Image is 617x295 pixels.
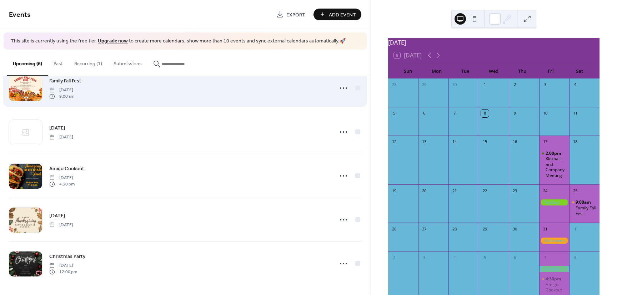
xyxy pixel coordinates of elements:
[49,212,65,220] a: [DATE]
[481,138,489,146] div: 15
[537,64,565,78] div: Fri
[422,64,451,78] div: Mon
[451,138,458,146] div: 14
[481,254,489,261] div: 5
[546,276,562,282] span: 4:30pm
[49,222,73,228] span: [DATE]
[9,8,31,22] span: Events
[481,187,489,195] div: 22
[49,77,81,85] a: Family Fall Fest
[546,151,562,156] span: 2:00pm
[390,138,398,146] div: 12
[390,110,398,117] div: 5
[539,276,570,293] div: Amigo Cookout
[565,64,594,78] div: Sat
[576,205,597,216] div: Family Fall Fest
[48,50,69,75] button: Past
[451,225,458,233] div: 28
[571,254,579,261] div: 8
[49,252,85,260] a: Christmas Party
[49,262,77,269] span: [DATE]
[69,50,108,75] button: Recurring (1)
[546,156,567,178] div: Kickball and Company Meeting
[420,81,428,89] div: 29
[539,266,570,272] div: Payday!
[98,36,128,46] a: Upgrade now
[511,225,519,233] div: 30
[11,38,346,45] span: This site is currently using the free tier. to create more calendars, show more than 10 events an...
[539,151,570,178] div: Kickball and Company Meeting
[511,187,519,195] div: 23
[511,110,519,117] div: 9
[394,64,422,78] div: Sun
[541,187,549,195] div: 24
[539,199,570,205] div: Payday!
[49,164,84,173] a: Amigo Cookout
[571,81,579,89] div: 4
[49,181,75,188] span: 4:30 pm
[451,187,458,195] div: 21
[390,254,398,261] div: 2
[541,138,549,146] div: 17
[49,253,85,260] span: Christmas Party
[420,254,428,261] div: 3
[451,110,458,117] div: 7
[508,64,537,78] div: Thu
[7,50,48,76] button: Upcoming (6)
[541,254,549,261] div: 7
[539,238,570,244] div: Halloween
[390,81,398,89] div: 28
[451,254,458,261] div: 4
[511,81,519,89] div: 2
[286,11,305,19] span: Export
[271,9,311,20] a: Export
[571,138,579,146] div: 18
[49,124,65,132] a: [DATE]
[388,38,600,47] div: [DATE]
[569,199,600,216] div: Family Fall Fest
[108,50,147,75] button: Submissions
[541,110,549,117] div: 10
[571,225,579,233] div: 1
[313,9,361,20] button: Add Event
[49,87,74,93] span: [DATE]
[541,81,549,89] div: 3
[480,64,508,78] div: Wed
[49,174,75,181] span: [DATE]
[390,187,398,195] div: 19
[390,225,398,233] div: 26
[571,110,579,117] div: 11
[49,93,74,100] span: 9:00 am
[546,282,567,293] div: Amigo Cookout
[451,81,458,89] div: 30
[420,138,428,146] div: 13
[420,110,428,117] div: 6
[576,199,592,205] span: 9:00am
[511,254,519,261] div: 6
[420,187,428,195] div: 20
[571,187,579,195] div: 25
[481,110,489,117] div: 8
[481,225,489,233] div: 29
[511,138,519,146] div: 16
[451,64,480,78] div: Tue
[49,269,77,275] span: 12:00 pm
[49,134,73,140] span: [DATE]
[420,225,428,233] div: 27
[481,81,489,89] div: 1
[329,11,356,19] span: Add Event
[541,225,549,233] div: 31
